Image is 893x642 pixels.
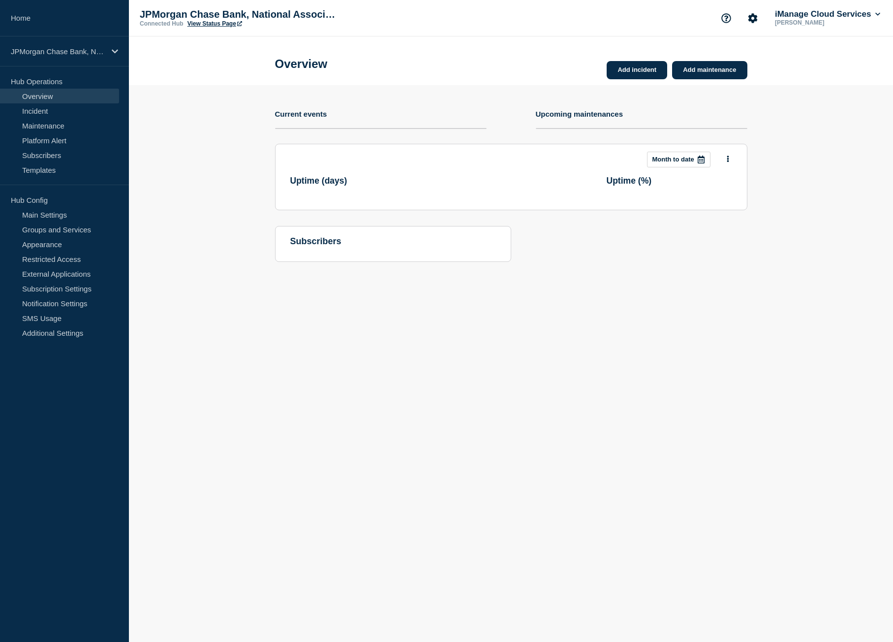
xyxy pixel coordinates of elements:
[647,152,710,167] button: Month to date
[773,9,882,19] button: iManage Cloud Services
[536,110,623,118] h4: Upcoming maintenances
[275,110,327,118] h4: Current events
[11,47,105,56] p: JPMorgan Chase Bank, National Association (PROD) (e-799)
[187,20,242,27] a: View Status Page
[607,176,652,186] h3: Uptime ( % )
[607,61,667,79] a: Add incident
[290,236,496,247] h4: subscribers
[773,19,875,26] p: [PERSON_NAME]
[672,61,747,79] a: Add maintenance
[140,20,184,27] p: Connected Hub
[140,9,337,20] p: JPMorgan Chase Bank, National Association (PROD) (e-799)
[742,8,763,29] button: Account settings
[652,156,694,163] p: Month to date
[275,57,328,71] h1: Overview
[716,8,737,29] button: Support
[290,176,347,186] h3: Uptime ( days )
